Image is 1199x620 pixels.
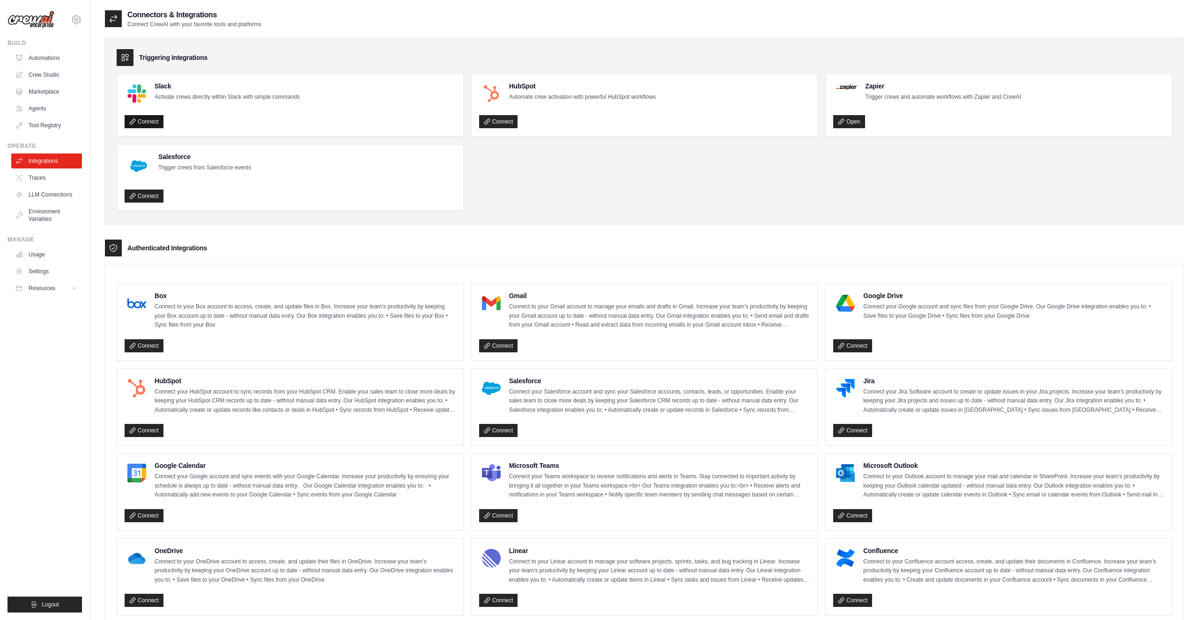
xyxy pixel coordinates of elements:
[836,549,855,568] img: Confluence Logo
[127,294,146,313] img: Box Logo
[11,51,82,66] a: Automations
[863,302,1164,321] p: Connect your Google account and sync files from your Google Drive. Our Google Drive integration e...
[482,84,501,103] img: HubSpot Logo
[11,170,82,185] a: Traces
[7,597,82,613] button: Logout
[482,294,501,313] img: Gmail Logo
[482,464,501,482] img: Microsoft Teams Logo
[11,153,82,168] a: Integrations
[127,464,146,482] img: Google Calendar Logo
[7,236,82,243] div: Manage
[479,115,518,128] a: Connect
[127,243,207,253] h3: Authenticated Integrations
[865,81,1021,91] h4: Zapier
[863,376,1164,386] h4: Jira
[836,294,855,313] img: Google Drive Logo
[863,557,1164,585] p: Connect to your Confluence account access, create, and update their documents in Confluence. Incr...
[127,21,261,28] p: Connect CrewAI with your favorite tools and platforms
[833,424,872,437] a: Connect
[865,93,1021,102] p: Trigger crews and automate workflows with Zapier and CrewAI
[836,464,855,482] img: Microsoft Outlook Logo
[155,93,300,102] p: Activate crews directly within Slack with simple commands
[125,424,163,437] a: Connect
[125,509,163,522] a: Connect
[509,387,810,415] p: Connect your Salesforce account and sync your Salesforce accounts, contacts, leads, or opportunit...
[7,142,82,150] div: Operate
[42,601,59,608] span: Logout
[479,594,518,607] a: Connect
[11,204,82,226] a: Environment Variables
[7,39,82,47] div: Build
[155,376,456,386] h4: HubSpot
[836,84,857,90] img: Zapier Logo
[836,379,855,398] img: Jira Logo
[155,81,300,91] h4: Slack
[833,115,865,128] a: Open
[158,152,251,161] h4: Salesforce
[155,291,456,300] h4: Box
[125,190,163,203] a: Connect
[11,67,82,82] a: Crew Studio
[509,546,810,555] h4: Linear
[127,549,146,568] img: OneDrive Logo
[11,101,82,116] a: Agents
[863,291,1164,300] h4: Google Drive
[863,546,1164,555] h4: Confluence
[509,291,810,300] h4: Gmail
[155,546,456,555] h4: OneDrive
[155,461,456,470] h4: Google Calendar
[479,509,518,522] a: Connect
[127,84,146,103] img: Slack Logo
[125,339,163,352] a: Connect
[11,264,82,279] a: Settings
[158,163,251,173] p: Trigger crews from Salesforce events
[833,594,872,607] a: Connect
[11,187,82,202] a: LLM Connections
[863,461,1164,470] h4: Microsoft Outlook
[11,84,82,99] a: Marketplace
[155,472,456,500] p: Connect your Google account and sync events with your Google Calendar. Increase your productivity...
[155,557,456,585] p: Connect to your OneDrive account to access, create, and update their files in OneDrive. Increase ...
[29,284,55,292] span: Resources
[125,115,163,128] a: Connect
[509,461,810,470] h4: Microsoft Teams
[125,594,163,607] a: Connect
[833,509,872,522] a: Connect
[863,387,1164,415] p: Connect your Jira Software account to create or update issues in your Jira projects. Increase you...
[139,53,207,62] h3: Triggering Integrations
[509,81,656,91] h4: HubSpot
[509,93,656,102] p: Automate crew activation with powerful HubSpot workflows
[11,118,82,133] a: Tool Registry
[509,557,810,585] p: Connect to your Linear account to manage your software projects, sprints, tasks, and bug tracking...
[7,11,54,29] img: Logo
[509,472,810,500] p: Connect your Teams workspace to receive notifications and alerts in Teams. Stay connected to impo...
[127,9,261,21] h2: Connectors & Integrations
[11,247,82,262] a: Usage
[479,339,518,352] a: Connect
[155,302,456,330] p: Connect to your Box account to access, create, and update files in Box. Increase your team’s prod...
[833,339,872,352] a: Connect
[127,155,150,177] img: Salesforce Logo
[127,379,146,398] img: HubSpot Logo
[11,281,82,296] button: Resources
[863,472,1164,500] p: Connect to your Outlook account to manage your mail and calendar in SharePoint. Increase your tea...
[479,424,518,437] a: Connect
[482,549,501,568] img: Linear Logo
[509,302,810,330] p: Connect to your Gmail account to manage your emails and drafts in Gmail. Increase your team’s pro...
[509,376,810,386] h4: Salesforce
[155,387,456,415] p: Connect your HubSpot account to sync records from your HubSpot CRM. Enable your sales team to clo...
[482,379,501,398] img: Salesforce Logo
